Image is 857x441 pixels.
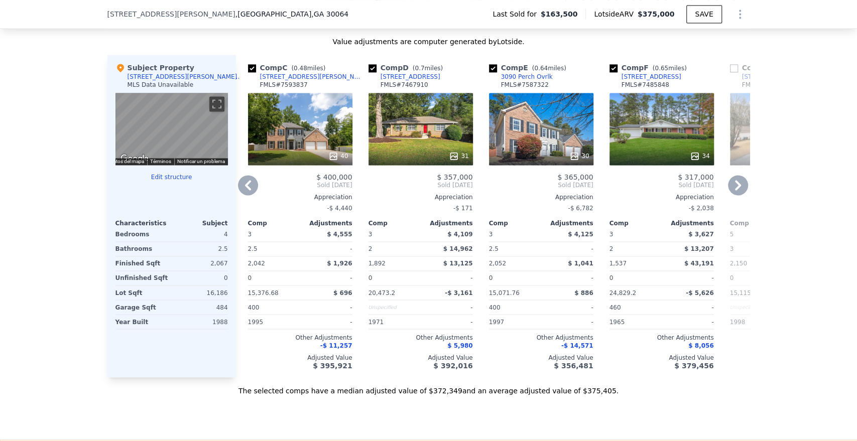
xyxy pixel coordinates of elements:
[554,361,593,369] span: $ 356,481
[107,9,235,19] span: [STREET_ADDRESS][PERSON_NAME]
[543,300,593,314] div: -
[381,81,428,89] div: FMLS # 7467910
[107,37,750,47] div: Value adjustments are computer generated by Lotside .
[655,65,668,72] span: 0.65
[609,315,660,329] div: 1965
[235,9,349,19] span: , [GEOGRAPHIC_DATA]
[622,73,681,81] div: [STREET_ADDRESS]
[115,93,228,165] div: Street View
[453,205,473,212] span: -$ 171
[327,231,352,238] span: $ 4,555
[489,274,493,281] span: 0
[209,96,224,111] button: Cambiar a la vista en pantalla completa
[568,231,593,238] span: $ 4,125
[369,315,419,329] div: 1971
[300,219,352,227] div: Adjustments
[328,151,348,161] div: 40
[128,73,237,81] div: [STREET_ADDRESS][PERSON_NAME]
[369,260,386,267] span: 1,892
[115,300,170,314] div: Garage Sqft
[423,315,473,329] div: -
[561,342,593,349] span: -$ 14,571
[423,271,473,285] div: -
[381,73,440,81] div: [STREET_ADDRESS]
[369,242,419,256] div: 2
[730,300,780,314] div: Unspecified
[730,260,747,267] span: 2,150
[174,242,228,256] div: 2.5
[115,93,228,165] div: Mapa
[369,353,473,361] div: Adjusted Value
[174,315,228,329] div: 1988
[609,181,714,189] span: Sold [DATE]
[302,300,352,314] div: -
[302,242,352,256] div: -
[248,242,298,256] div: 2.5
[313,361,352,369] span: $ 395,921
[449,151,468,161] div: 31
[557,173,593,181] span: $ 365,000
[443,260,473,267] span: $ 13,125
[730,289,761,296] span: 15,115.32
[730,353,834,361] div: Adjusted Value
[369,300,419,314] div: Unspecified
[311,10,348,18] span: , GA 30064
[664,300,714,314] div: -
[248,193,352,201] div: Appreciation
[369,63,447,73] div: Comp D
[294,65,307,72] span: 0.48
[730,274,734,281] span: 0
[574,289,593,296] span: $ 886
[690,151,709,161] div: 34
[115,256,170,270] div: Finished Sqft
[248,260,265,267] span: 2,042
[730,73,802,81] a: [STREET_ADDRESS]
[730,315,780,329] div: 1998
[609,231,614,238] span: 3
[730,219,782,227] div: Comp
[115,242,170,256] div: Bathrooms
[327,205,352,212] span: -$ 4,440
[686,5,721,23] button: SAVE
[115,173,228,181] button: Edit structure
[686,289,713,296] span: -$ 5,626
[730,4,750,24] button: Show Options
[150,159,171,164] a: Términos (se abre en una nueva pestaña)
[609,242,660,256] div: 2
[534,65,548,72] span: 0.64
[118,152,151,165] img: Google
[609,333,714,341] div: Other Adjustments
[678,173,713,181] span: $ 317,000
[369,219,421,227] div: Comp
[489,333,593,341] div: Other Adjustments
[443,245,473,252] span: $ 14,962
[320,342,352,349] span: -$ 11,257
[437,173,472,181] span: $ 357,000
[115,227,170,241] div: Bedrooms
[260,81,308,89] div: FMLS # 7593837
[609,63,691,73] div: Comp F
[528,65,570,72] span: ( miles)
[489,242,539,256] div: 2.5
[543,242,593,256] div: -
[609,304,621,311] span: 460
[684,245,714,252] span: $ 13,207
[128,81,194,89] div: MLS Data Unavailable
[489,353,593,361] div: Adjusted Value
[302,315,352,329] div: -
[541,219,593,227] div: Adjustments
[730,63,812,73] div: Comp G
[493,9,541,19] span: Last Sold for
[118,152,151,165] a: Abre esta zona en Google Maps (se abre en una nueva ventana)
[433,361,472,369] span: $ 392,016
[609,260,627,267] span: 1,537
[742,81,790,89] div: FMLS # 7522233
[174,271,228,285] div: 0
[649,65,691,72] span: ( miles)
[447,231,472,238] span: $ 4,109
[421,219,473,227] div: Adjustments
[115,63,194,73] div: Subject Property
[369,73,440,81] a: [STREET_ADDRESS]
[489,315,539,329] div: 1997
[302,271,352,285] div: -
